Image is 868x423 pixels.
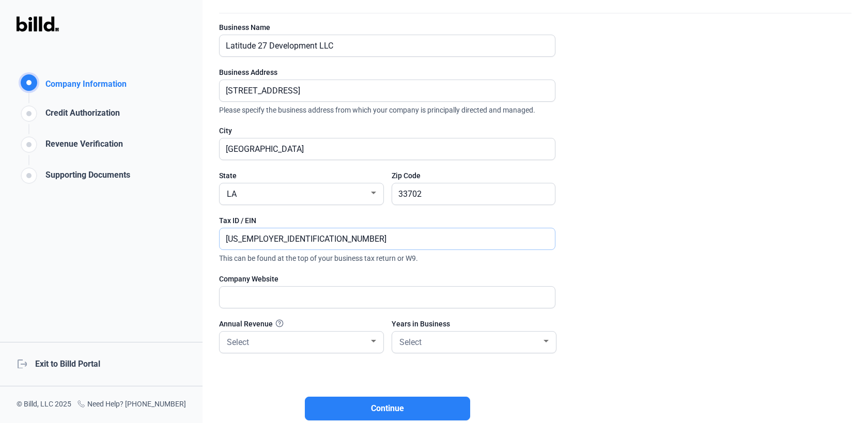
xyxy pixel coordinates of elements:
div: Company Information [41,78,127,93]
button: Continue [305,397,470,420]
mat-icon: logout [17,358,27,368]
span: LA [227,189,237,199]
div: Annual Revenue [219,319,383,329]
div: Need Help? [PHONE_NUMBER] [77,399,186,411]
div: Business Address [219,67,555,77]
span: Select [227,337,249,347]
div: © Billd, LLC 2025 [17,399,71,411]
input: XX-XXXXXXX [220,228,555,249]
span: Please specify the business address from which your company is principally directed and managed. [219,102,555,115]
div: Revenue Verification [41,138,123,155]
div: Zip Code [392,170,555,181]
div: State [219,170,383,181]
img: Billd Logo [17,17,59,32]
span: Select [399,337,422,347]
div: City [219,126,555,136]
div: Years in Business [392,319,555,329]
div: Tax ID / EIN [219,215,555,226]
div: Credit Authorization [41,107,120,124]
div: Supporting Documents [41,169,130,186]
span: This can be found at the top of your business tax return or W9. [219,250,555,263]
div: Company Website [219,274,555,284]
span: Continue [371,402,404,415]
div: Business Name [219,22,555,33]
